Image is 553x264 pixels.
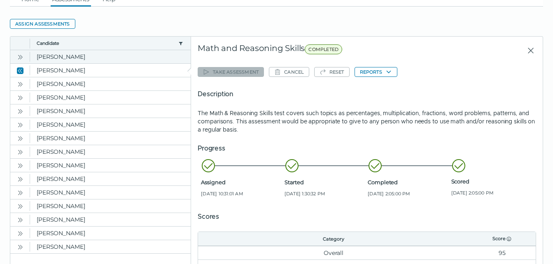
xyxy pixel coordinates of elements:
[198,212,536,222] h5: Scores
[30,186,191,199] clr-dg-cell: [PERSON_NAME]
[285,179,364,185] span: Started
[15,188,25,197] button: Open
[30,172,191,185] clr-dg-cell: [PERSON_NAME]
[30,64,191,77] clr-dg-cell: [PERSON_NAME]
[30,199,191,213] clr-dg-cell: [PERSON_NAME]
[17,67,23,74] cds-icon: Close
[17,230,23,237] cds-icon: Open
[10,19,75,29] button: Assign assessments
[30,132,191,145] clr-dg-cell: [PERSON_NAME]
[15,160,25,170] button: Open
[15,242,25,252] button: Open
[198,246,469,259] td: Overall
[17,149,23,155] cds-icon: Open
[201,179,281,185] span: Assigned
[469,232,536,246] th: Score
[30,145,191,158] clr-dg-cell: [PERSON_NAME]
[177,40,184,46] button: candidate filter
[15,106,25,116] button: Open
[15,133,25,143] button: Open
[15,120,25,130] button: Open
[17,81,23,88] cds-icon: Open
[305,44,342,54] span: COMPLETED
[15,228,25,238] button: Open
[198,232,469,246] th: Category
[30,240,191,253] clr-dg-cell: [PERSON_NAME]
[15,147,25,157] button: Open
[15,215,25,225] button: Open
[30,213,191,226] clr-dg-cell: [PERSON_NAME]
[198,144,536,153] h5: Progress
[198,67,264,77] button: Take assessment
[198,43,433,58] div: Math and Reasoning Skills
[198,109,536,134] p: The Math & Reasoning Skills test covers such topics as percentages, multiplication, fractions, wo...
[30,91,191,104] clr-dg-cell: [PERSON_NAME]
[30,104,191,118] clr-dg-cell: [PERSON_NAME]
[314,67,350,77] button: Reset
[198,89,536,99] h5: Description
[15,52,25,62] button: Open
[17,162,23,169] cds-icon: Open
[269,67,309,77] button: Cancel
[15,201,25,211] button: Open
[17,54,23,60] cds-icon: Open
[17,190,23,196] cds-icon: Open
[37,40,175,46] button: Candidate
[368,179,448,185] span: Completed
[17,108,23,115] cds-icon: Open
[30,118,191,131] clr-dg-cell: [PERSON_NAME]
[17,217,23,223] cds-icon: Open
[30,50,191,63] clr-dg-cell: [PERSON_NAME]
[469,246,536,259] td: 95
[30,227,191,240] clr-dg-cell: [PERSON_NAME]
[201,190,281,197] span: [DATE] 10:31:01 AM
[17,176,23,183] cds-icon: Open
[15,93,25,102] button: Open
[368,190,448,197] span: [DATE] 2:05:00 PM
[17,244,23,250] cds-icon: Open
[17,95,23,101] cds-icon: Open
[17,135,23,142] cds-icon: Open
[17,122,23,128] cds-icon: Open
[451,190,531,196] span: [DATE] 2:05:00 PM
[285,190,364,197] span: [DATE] 1:30:32 PM
[520,43,536,58] button: Close
[15,174,25,184] button: Open
[355,67,397,77] button: Reports
[15,79,25,89] button: Open
[451,178,531,185] span: Scored
[17,203,23,210] cds-icon: Open
[30,77,191,90] clr-dg-cell: [PERSON_NAME]
[15,65,25,75] button: Close
[30,159,191,172] clr-dg-cell: [PERSON_NAME]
